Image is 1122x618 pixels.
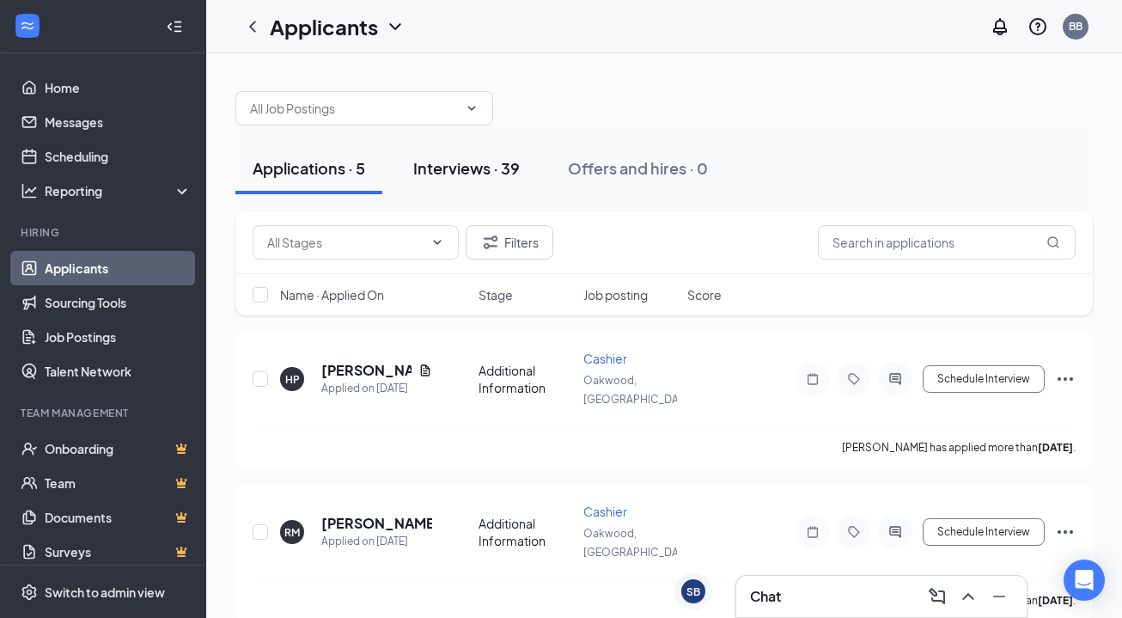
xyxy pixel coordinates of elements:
div: Team Management [21,406,188,420]
div: Switch to admin view [45,584,165,601]
h1: Applicants [270,12,378,41]
a: Talent Network [45,354,192,389]
button: Schedule Interview [923,518,1045,546]
div: Applied on [DATE] [321,533,432,550]
button: Schedule Interview [923,365,1045,393]
a: Home [45,70,192,105]
div: Applied on [DATE] [321,380,432,397]
span: Oakwood, [GEOGRAPHIC_DATA] [583,374,692,406]
h3: Chat [750,587,781,606]
div: Offers and hires · 0 [568,157,708,179]
span: Cashier [583,351,627,366]
b: [DATE] [1038,594,1073,607]
svg: Minimize [989,586,1009,607]
a: Job Postings [45,320,192,354]
span: Score [687,286,722,303]
button: ComposeMessage [924,583,951,610]
svg: ChevronDown [465,101,479,115]
span: Cashier [583,504,627,519]
input: All Stages [267,233,424,252]
span: Job posting [583,286,648,303]
div: Applications · 5 [253,157,365,179]
svg: Filter [480,232,501,253]
div: Open Intercom Messenger [1064,560,1105,601]
div: RM [284,525,300,540]
button: Minimize [985,583,1013,610]
svg: QuestionInfo [1027,16,1048,37]
a: TeamCrown [45,466,192,500]
button: Filter Filters [466,225,553,260]
svg: ComposeMessage [927,586,948,607]
span: Oakwood, [GEOGRAPHIC_DATA] [583,527,692,559]
div: Hiring [21,225,188,240]
svg: ChevronDown [430,236,444,249]
svg: Ellipses [1055,369,1076,389]
div: HP [285,372,300,387]
a: DocumentsCrown [45,500,192,535]
svg: ChevronLeft [242,16,263,37]
span: Stage [479,286,513,303]
a: Messages [45,105,192,139]
svg: Collapse [166,18,183,35]
b: [DATE] [1038,441,1073,454]
svg: Note [802,525,823,539]
svg: WorkstreamLogo [19,17,36,34]
svg: Tag [844,372,864,386]
svg: Ellipses [1055,522,1076,542]
a: SurveysCrown [45,535,192,569]
svg: Notifications [990,16,1010,37]
h5: [PERSON_NAME] [321,361,412,380]
input: All Job Postings [250,99,458,118]
svg: ChevronUp [958,586,979,607]
a: Scheduling [45,139,192,174]
a: Sourcing Tools [45,285,192,320]
a: Applicants [45,251,192,285]
div: Reporting [45,182,192,199]
svg: Settings [21,584,38,601]
svg: MagnifyingGlass [1046,236,1060,249]
div: Additional Information [479,515,573,549]
div: BB [1069,19,1082,34]
div: SB [686,584,700,599]
h5: [PERSON_NAME] [321,514,432,533]
span: Name · Applied On [280,286,384,303]
div: Interviews · 39 [413,157,520,179]
svg: ActiveChat [885,525,906,539]
svg: Tag [844,525,864,539]
svg: ActiveChat [885,372,906,386]
svg: ChevronDown [385,16,406,37]
button: ChevronUp [954,583,982,610]
p: [PERSON_NAME] has applied more than . [842,440,1076,455]
a: OnboardingCrown [45,431,192,466]
svg: Analysis [21,182,38,199]
div: Additional Information [479,362,573,396]
svg: Document [418,364,432,377]
input: Search in applications [818,225,1076,260]
svg: Note [802,372,823,386]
